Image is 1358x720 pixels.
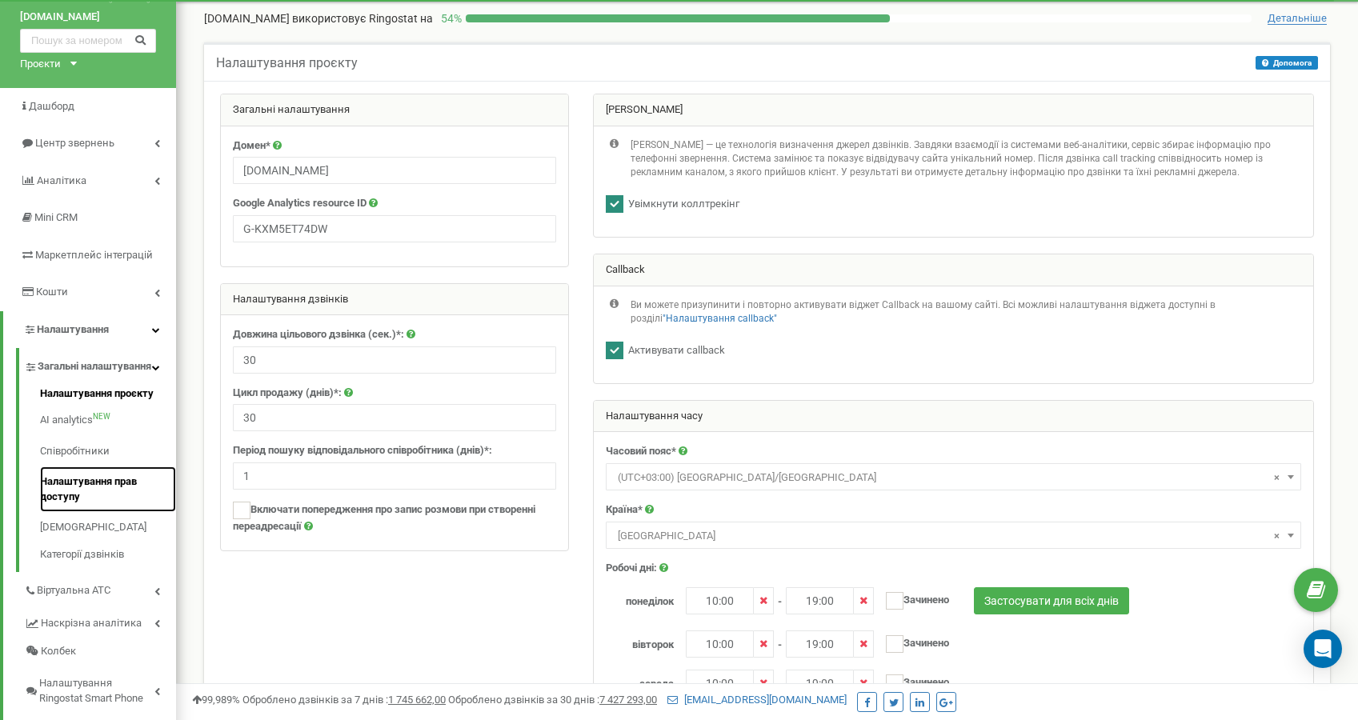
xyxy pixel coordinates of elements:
a: [DOMAIN_NAME] [20,10,156,25]
button: Застосувати для всіх днів [974,587,1129,614]
label: вівторок [594,630,686,653]
a: AI analyticsNEW [40,405,176,436]
a: "Налаштування callback" [663,313,777,324]
label: середа [594,670,686,692]
span: Ukraine [611,525,1296,547]
a: Налаштування прав доступу [40,466,176,512]
div: Open Intercom Messenger [1304,630,1342,668]
span: (UTC+03:00) Europe/Kiev [611,466,1296,489]
span: Центр звернень [35,137,114,149]
label: Довжина цільового дзвінка (сек.)*: [233,327,404,342]
h5: Налаштування проєкту [216,56,358,70]
span: Колбек [41,644,76,659]
input: example.com [233,157,556,184]
label: Зачинено [874,670,949,692]
span: Оброблено дзвінків за 30 днів : [448,694,657,706]
span: Кошти [36,286,68,298]
span: 99,989% [192,694,240,706]
span: Налаштування [37,323,109,335]
span: - [778,630,782,653]
div: Налаштування дзвінків [221,284,568,316]
label: Цикл продажу (днів)*: [233,386,342,401]
label: Період пошуку відповідального співробітника (днів)*: [233,443,492,458]
span: × [1274,525,1280,547]
a: Категорії дзвінків [40,543,176,562]
p: [PERSON_NAME] — це технологія визначення джерел дзвінків. Завдяки взаємодії із системами веб-анал... [631,138,1301,179]
span: Налаштування Ringostat Smart Phone [39,676,154,706]
p: Ви можете призупинити і повторно активувати віджет Callback на вашому сайті. Всі можливі налаштув... [631,298,1301,326]
label: Країна* [606,502,643,518]
u: 1 745 662,00 [388,694,446,706]
a: Налаштування проєкту [40,386,176,406]
a: Наскрізна аналітика [24,605,176,638]
span: Дашборд [29,100,74,112]
a: Співробітники [40,436,176,467]
a: Налаштування [3,311,176,349]
label: Часовий пояс* [606,444,676,459]
span: (UTC+03:00) Europe/Kiev [606,463,1301,490]
span: Наскрізна аналітика [41,616,142,631]
label: Включати попередження про запис розмови при створенні переадресації [233,502,556,534]
span: Маркетплейс інтеграцій [35,249,153,261]
button: Допомога [1256,56,1318,70]
label: Увімкнути коллтрекінг [623,197,739,212]
a: [DEMOGRAPHIC_DATA] [40,512,176,543]
span: - [778,670,782,692]
div: Налаштування часу [594,401,1313,433]
span: Mini CRM [34,211,78,223]
span: Оброблено дзвінків за 7 днів : [242,694,446,706]
a: [EMAIL_ADDRESS][DOMAIN_NAME] [667,694,847,706]
span: Загальні налаштування [38,359,151,374]
span: Аналiтика [37,174,86,186]
u: 7 427 293,00 [599,694,657,706]
input: UA-XXXXXXX-X / G-XXXXXXXXX [233,215,556,242]
a: Колбек [24,638,176,666]
span: Детальніше [1268,12,1327,25]
a: Налаштування Ringostat Smart Phone [24,665,176,712]
p: 54 % [433,10,466,26]
label: Google Analytics resource ID [233,196,367,211]
span: використовує Ringostat на [292,12,433,25]
div: Загальні налаштування [221,94,568,126]
input: Пошук за номером [20,29,156,53]
span: - [778,587,782,610]
div: Проєкти [20,57,61,72]
p: [DOMAIN_NAME] [204,10,433,26]
label: Активувати callback [623,343,725,358]
span: × [1274,466,1280,489]
span: Ukraine [606,522,1301,549]
label: Зачинено [874,630,949,653]
a: Загальні налаштування [24,348,176,381]
label: Робочі дні: [606,561,657,576]
span: Віртуальна АТС [37,583,110,598]
label: Зачинено [874,587,949,610]
label: Домен* [233,138,270,154]
a: Віртуальна АТС [24,572,176,605]
div: [PERSON_NAME] [594,94,1313,126]
label: понеділок [594,587,686,610]
div: Callback [594,254,1313,286]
